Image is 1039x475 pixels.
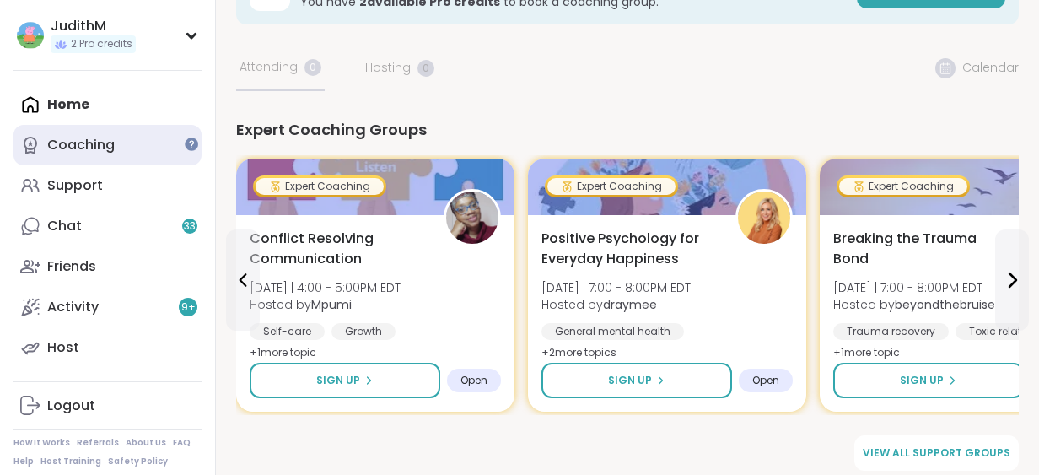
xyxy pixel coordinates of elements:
[256,178,384,195] div: Expert Coaching
[13,165,202,206] a: Support
[250,279,401,296] span: [DATE] | 4:00 - 5:00PM EDT
[13,246,202,287] a: Friends
[316,373,360,388] span: Sign Up
[833,279,995,296] span: [DATE] | 7:00 - 8:00PM EDT
[47,176,103,195] div: Support
[250,296,401,313] span: Hosted by
[13,437,70,449] a: How It Works
[236,118,1019,142] div: Expert Coaching Groups
[833,363,1024,398] button: Sign Up
[13,327,202,368] a: Host
[900,373,944,388] span: Sign Up
[541,363,732,398] button: Sign Up
[833,229,1009,269] span: Breaking the Trauma Bond
[47,298,99,316] div: Activity
[77,437,119,449] a: Referrals
[71,37,132,51] span: 2 Pro credits
[47,217,82,235] div: Chat
[13,456,34,467] a: Help
[311,296,352,313] b: Mpumi
[47,397,95,415] div: Logout
[608,373,652,388] span: Sign Up
[13,386,202,426] a: Logout
[108,456,168,467] a: Safety Policy
[833,296,995,313] span: Hosted by
[47,257,96,276] div: Friends
[854,435,1019,471] a: View all support groups
[863,445,1010,461] span: View all support groups
[547,178,676,195] div: Expert Coaching
[250,323,325,340] div: Self-care
[603,296,657,313] b: draymee
[541,296,691,313] span: Hosted by
[752,374,779,387] span: Open
[839,178,967,195] div: Expert Coaching
[250,363,440,398] button: Sign Up
[13,125,202,165] a: Coaching
[833,323,949,340] div: Trauma recovery
[541,323,684,340] div: General mental health
[47,136,115,154] div: Coaching
[17,22,44,49] img: JudithM
[173,437,191,449] a: FAQ
[40,456,101,467] a: Host Training
[51,17,136,35] div: JudithM
[185,138,198,151] iframe: Spotlight
[47,338,79,357] div: Host
[126,437,166,449] a: About Us
[446,192,498,244] img: Mpumi
[541,279,691,296] span: [DATE] | 7:00 - 8:00PM EDT
[541,229,717,269] span: Positive Psychology for Everyday Happiness
[184,219,196,234] span: 33
[738,192,790,244] img: draymee
[13,206,202,246] a: Chat33
[13,287,202,327] a: Activity9+
[331,323,396,340] div: Growth
[181,300,196,315] span: 9 +
[460,374,487,387] span: Open
[250,229,425,269] span: Conflict Resolving Communication
[895,296,995,313] b: beyondthebruise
